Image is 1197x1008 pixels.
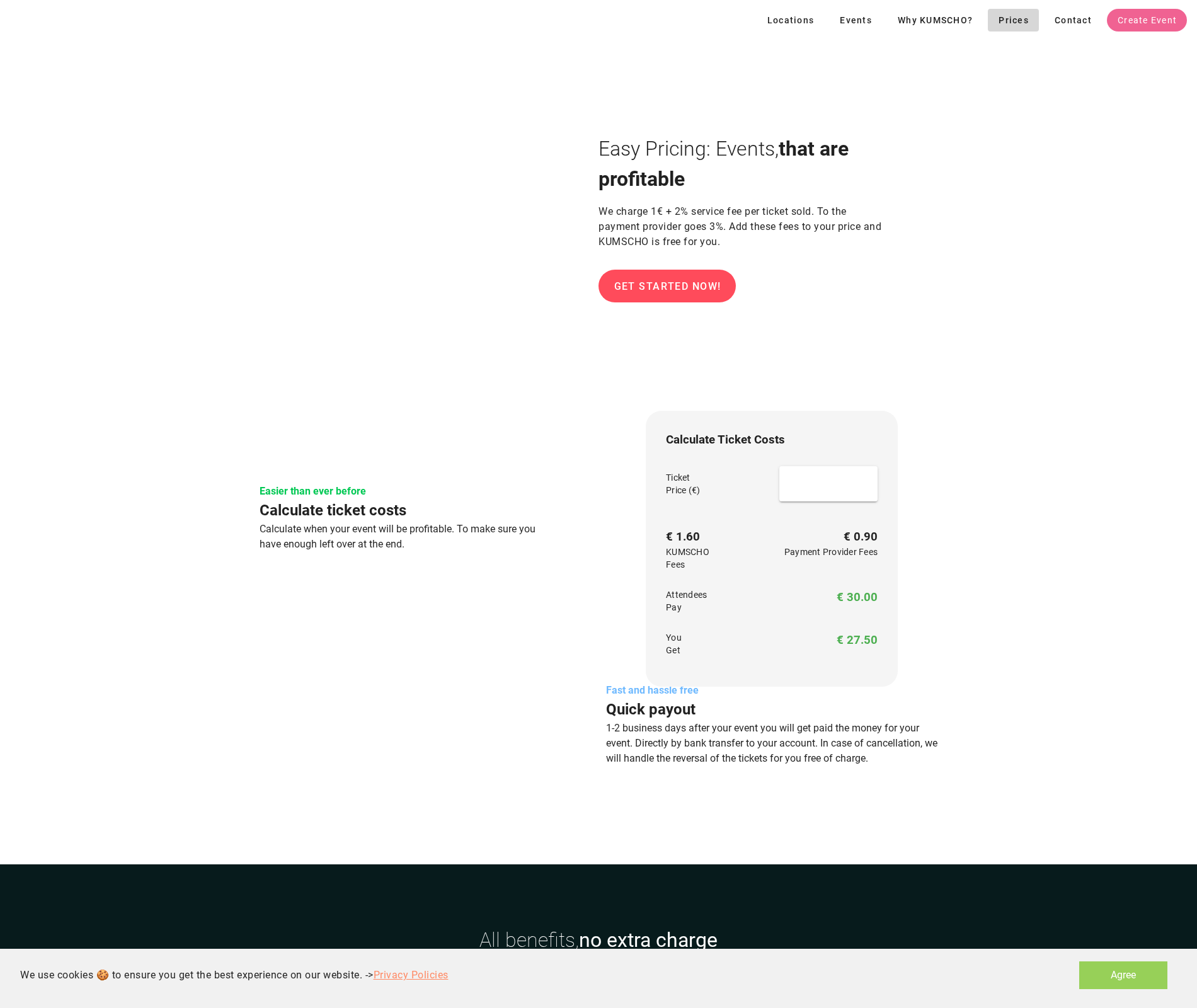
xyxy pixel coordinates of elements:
h1: that are profitable [598,134,882,194]
span: Get started now! [613,280,721,292]
p: You Get [666,631,697,656]
span: Contact [1054,15,1092,25]
p: 1-2 business days after your event you will get paid the money for your event. Directly by bank t... [606,721,937,766]
h3: € 0.90 [779,528,878,546]
h3: € 27.50 [779,631,878,649]
p: Easier than ever before [260,484,591,499]
a: Why KUMSCHO? [887,9,983,31]
p: Calculate when your event will be profitable. To make sure you have enough left over at the end. [260,522,591,552]
h2: Quick payout [606,698,937,721]
p: Attendees Pay [666,588,697,614]
p: Payment Provider Fees [779,546,878,558]
p: KUMSCHO Fees [666,546,697,571]
span: Locations [767,15,815,25]
p: Fast and hassle free [606,683,937,698]
a: Privacy Policies [374,969,449,981]
a: Contact [1044,9,1102,31]
h2: Calculate ticket costs [260,499,591,522]
button: Locations [757,9,825,31]
a: Prices [988,9,1039,31]
h3: € 30.00 [779,588,878,606]
span: Why KUMSCHO? [897,15,973,25]
div: We use cookies 🍪 to ensure you get the best experience on our website. -> [20,968,449,983]
button: Agree [1079,961,1167,989]
span: All benefits, [479,928,579,952]
span: Easy Pricing: Events, [598,137,779,161]
p: Ticket Price (€) [666,471,707,496]
h3: € 1.60 [666,528,764,546]
a: Get started now! [598,270,736,302]
span: Events [839,15,872,25]
a: Create Event [1107,9,1187,31]
span: Create Event [1117,15,1177,25]
span: Prices [998,15,1029,25]
h3: Calculate Ticket Costs [666,431,878,449]
h2: no extra charge [20,925,1177,955]
p: We charge 1€ + 2% service fee per ticket sold. To the payment provider goes 3%. Add these fees to... [598,194,882,260]
a: Locations [757,13,830,25]
a: Events [829,9,882,31]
